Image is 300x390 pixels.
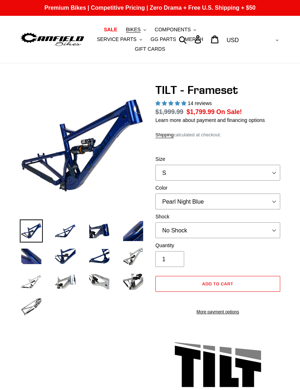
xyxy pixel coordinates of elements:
span: COMPONENTS [155,27,191,33]
a: More payment options [155,309,280,315]
img: Load image into Gallery viewer, TILT - Frameset [122,245,145,268]
span: GIFT CARDS [135,46,165,52]
img: Load image into Gallery viewer, TILT - Frameset [122,270,145,293]
span: GG PARTS [151,36,176,42]
img: Load image into Gallery viewer, TILT - Frameset [54,270,77,293]
span: SALE [104,27,117,33]
label: Size [155,155,280,163]
span: Add to cart [202,281,233,286]
img: Load image into Gallery viewer, TILT - Frameset [20,270,43,293]
button: BIKES [122,25,150,35]
img: Load image into Gallery viewer, TILT - Frameset [54,219,77,242]
a: SALE [100,25,121,35]
img: Load image into Gallery viewer, TILT - Frameset [20,295,43,318]
span: 5.00 stars [155,100,188,106]
img: Load image into Gallery viewer, TILT - Frameset [122,219,145,242]
img: Load image into Gallery viewer, TILT - Frameset [88,219,111,242]
img: Load image into Gallery viewer, TILT - Frameset [54,245,77,268]
label: Quantity [155,242,280,249]
s: $1,999.99 [155,108,183,115]
button: Add to cart [155,276,280,292]
img: Load image into Gallery viewer, TILT - Frameset [88,245,111,268]
a: Shipping [155,132,174,138]
span: BIKES [126,27,141,33]
span: On Sale! [216,107,242,117]
h1: TILT - Frameset [155,83,280,97]
img: Canfield Bikes [20,31,85,47]
button: SERVICE PARTS [93,35,145,44]
a: GG PARTS [147,35,180,44]
span: $1,799.99 [187,108,215,115]
img: Load image into Gallery viewer, TILT - Frameset [88,270,111,293]
label: Color [155,184,280,192]
a: GIFT CARDS [131,44,169,54]
img: Load image into Gallery viewer, TILT - Frameset [20,219,43,242]
span: 14 reviews [188,100,212,106]
a: Learn more about payment and financing options [155,117,265,123]
span: SERVICE PARTS [97,36,136,42]
div: calculated at checkout. [155,131,280,139]
label: Shock [155,213,280,221]
img: Load image into Gallery viewer, TILT - Frameset [20,245,43,268]
button: COMPONENTS [151,25,200,35]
